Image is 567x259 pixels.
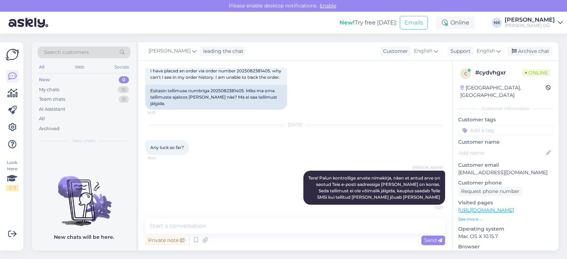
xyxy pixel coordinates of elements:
span: Enable [318,2,338,9]
span: Tere! Palun kontrollige arvete nimekirja, näen et antud arve on seotud Teie e-posti aadressiga [P... [308,175,441,200]
span: I have placed an order via order number 2025082381405. why can't I see in my order history. I am ... [150,68,282,80]
span: 19:27 [416,205,443,210]
div: [PERSON_NAME] OÜ [505,23,555,28]
a: [PERSON_NAME][PERSON_NAME] OÜ [505,17,563,28]
div: Esitasin tellimuse numbriga 2025082381405. Miks ma oma tellimuste ajaloos [PERSON_NAME] näe? Ma e... [145,85,287,110]
p: Operating system [458,225,553,233]
div: [GEOGRAPHIC_DATA], [GEOGRAPHIC_DATA] [460,84,546,99]
span: Any luck so far? [150,145,184,150]
div: Archive chat [507,46,552,56]
p: Mac OS X 10.15.7 [458,233,553,240]
span: Search customers [44,49,89,56]
div: Customer [380,48,408,55]
span: [PERSON_NAME] [412,165,443,170]
span: Online [522,69,551,77]
p: Customer name [458,138,553,146]
div: 0 [119,76,129,83]
p: Visited pages [458,199,553,206]
div: All [39,115,45,122]
span: 19:24 [147,155,174,161]
div: 15 [118,86,129,93]
div: Socials [113,62,130,72]
div: Online [436,16,475,29]
p: Customer phone [458,179,553,187]
span: English [477,47,495,55]
span: [PERSON_NAME] [148,47,191,55]
span: 14:51 [147,110,174,115]
div: Private note [145,236,187,245]
div: 2 / 3 [6,185,18,191]
div: Archived [39,125,60,132]
div: # cydvhgxr [475,68,522,77]
div: leading the chat [200,48,243,55]
span: New chats [73,138,95,144]
div: All [38,62,46,72]
img: No chats [32,163,136,227]
p: Customer tags [458,116,553,123]
b: New! [339,19,355,26]
p: Browser [458,243,553,250]
button: Emails [400,16,428,29]
div: Web [73,62,86,72]
span: Send [424,237,442,243]
p: See more ... [458,216,553,222]
div: NK [492,18,502,28]
input: Add a tag [458,125,553,136]
div: Look Here [6,159,18,191]
div: New [39,76,50,83]
div: AI Assistant [39,106,65,113]
div: Support [448,48,471,55]
p: [EMAIL_ADDRESS][DOMAIN_NAME] [458,169,553,176]
input: Add name [459,149,545,157]
div: My chats [39,86,59,93]
div: Request phone number [458,187,522,196]
a: [URL][DOMAIN_NAME] [458,207,514,213]
span: c [464,71,467,76]
div: Try free [DATE]: [339,18,397,27]
span: English [414,47,432,55]
div: [PERSON_NAME] [505,17,555,23]
div: 0 [119,96,129,103]
div: [DATE] [145,122,445,128]
p: New chats will be here. [54,233,114,241]
div: Customer information [458,105,553,112]
img: Askly Logo [6,48,19,61]
div: Team chats [39,96,65,103]
p: Customer email [458,161,553,169]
